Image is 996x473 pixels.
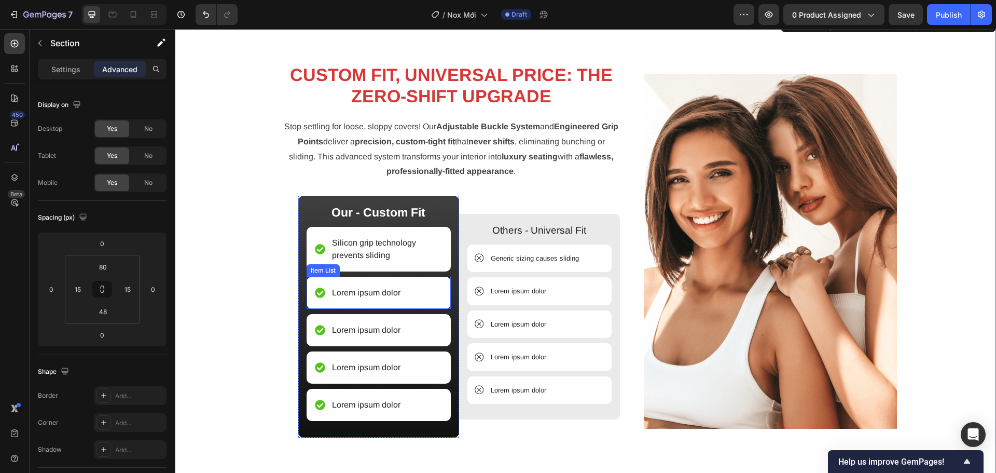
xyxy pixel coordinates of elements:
div: Add... [115,391,164,401]
div: Shape [38,365,71,379]
span: 0 product assigned [792,9,861,20]
iframe: Design area [175,29,996,473]
strong: never shifts [294,108,340,117]
div: Undo/Redo [196,4,238,25]
p: Section [50,37,135,49]
button: Publish [927,4,971,25]
span: No [144,124,153,133]
input: 0 [145,281,161,297]
span: Yes [107,124,117,133]
p: Others - Universal Fit [294,194,436,209]
div: Rich Text Editor. Editing area: main [314,223,406,236]
button: 7 [4,4,77,25]
span: Save [897,10,915,19]
strong: precision, custom-tight fit [180,108,280,117]
button: Show survey - Help us improve GemPages! [838,455,973,468]
div: Corner [38,418,59,427]
span: No [144,178,153,187]
p: Lorem ipsum dolor [157,370,226,382]
p: Silicon grip technology prevents sliding [157,208,266,233]
input: 48px [92,304,113,319]
button: 0 product assigned [783,4,884,25]
strong: Engineered Grip Points [123,93,444,117]
div: Rich Text Editor. Editing area: main [293,193,437,210]
input: 0 [44,281,59,297]
button: Save [889,4,923,25]
div: Shadow [38,445,62,454]
div: Spacing (px) [38,211,89,225]
div: Add... [115,445,164,455]
div: Display on [38,98,83,112]
div: Item List [134,237,163,246]
div: Open Intercom Messenger [961,422,986,447]
strong: luxury seating [327,123,383,132]
p: Generic sizing causes sliding [316,224,404,235]
p: Settings [51,64,80,75]
p: 7 [68,8,73,21]
p: Lorem ipsum dolor [316,257,371,267]
p: Advanced [102,64,137,75]
div: Publish [936,9,962,20]
input: 15px [120,281,135,297]
p: Lorem ipsum dolor [316,290,371,301]
span: No [144,151,153,160]
p: Lorem ipsum dolor [316,356,371,367]
div: Desktop [38,124,62,133]
span: Yes [107,178,117,187]
input: 80px [92,259,113,275]
div: Add... [115,418,164,428]
div: Tablet [38,151,56,160]
input: 0 [92,327,113,343]
span: Nox Mới [447,9,476,20]
input: 15px [70,281,86,297]
strong: Adjustable Buckle System [261,93,365,102]
p: Lorem ipsum dolor [157,295,226,307]
div: 450 [10,111,25,119]
p: Lorem ipsum dolor [157,332,226,345]
div: Rich Text Editor. Editing area: main [156,206,268,234]
div: Rich Text Editor. Editing area: main [132,175,276,193]
img: gempages_469119478613935326-e7e149cf-ffe6-4291-ab98-aa3fee34e96f.png [469,45,722,400]
p: Lorem ipsum dolor [157,258,226,270]
p: Lorem ipsum dolor [316,323,371,333]
strong: CUSTOM FIT, UNIVERSAL PRICE: THE ZERO-SHIFT UPGRADE [115,36,438,77]
p: Our - Custom Fit [133,176,275,192]
input: 0 [92,236,113,251]
span: / [442,9,445,20]
div: Border [38,391,58,400]
p: Stop settling for loose, sloppy covers! Our and deliver a that , eliminating bunching or sliding.... [109,90,445,150]
span: Help us improve GemPages! [838,457,961,467]
div: Beta [8,190,25,198]
div: Mobile [38,178,58,187]
span: Yes [107,151,117,160]
span: Draft [511,10,527,19]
